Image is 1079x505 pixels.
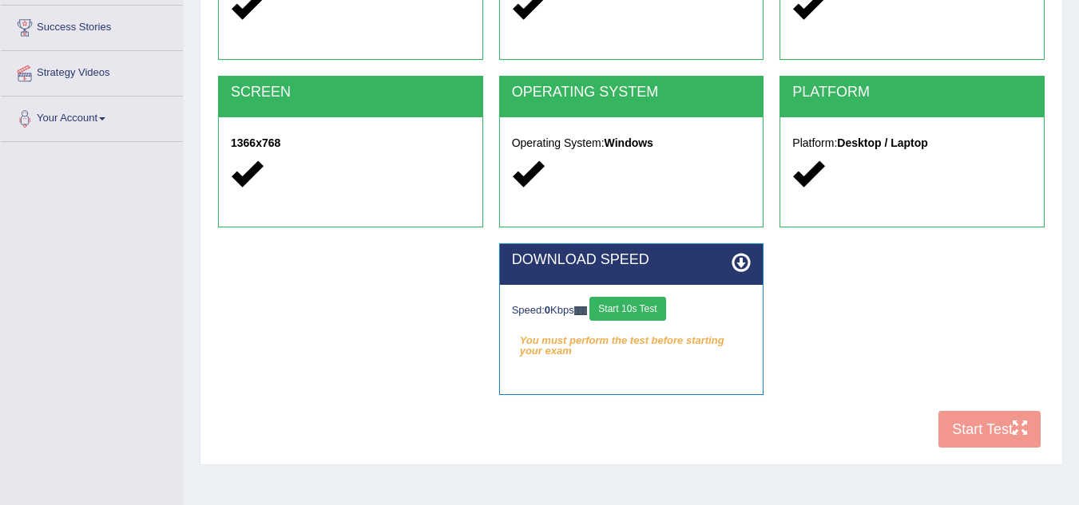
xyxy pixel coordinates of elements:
button: Start 10s Test [589,297,665,321]
h2: SCREEN [231,85,470,101]
strong: Desktop / Laptop [837,136,928,149]
em: You must perform the test before starting your exam [512,329,752,353]
a: Success Stories [1,6,183,45]
h2: OPERATING SYSTEM [512,85,752,101]
div: Speed: Kbps [512,297,752,325]
a: Strategy Videos [1,51,183,91]
h5: Platform: [792,137,1032,149]
strong: 0 [545,304,550,316]
h5: Operating System: [512,137,752,149]
h2: DOWNLOAD SPEED [512,252,752,268]
h2: PLATFORM [792,85,1032,101]
a: Your Account [1,97,183,136]
strong: 1366x768 [231,136,280,149]
img: ajax-loader-fb-connection.gif [574,306,587,315]
strong: Windows [605,136,653,149]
